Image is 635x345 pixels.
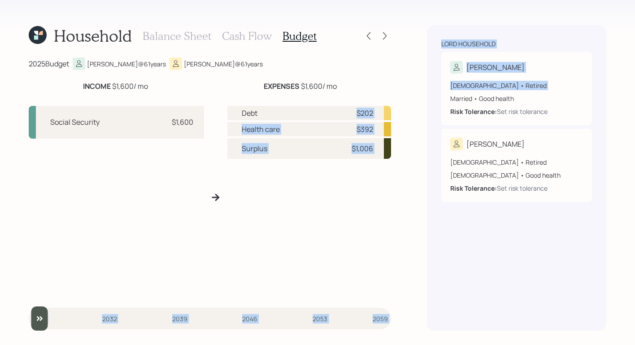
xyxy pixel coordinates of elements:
[450,157,583,167] div: [DEMOGRAPHIC_DATA] • Retired
[54,26,132,45] h1: Household
[264,81,300,91] b: EXPENSES
[242,143,267,154] div: Surplus
[242,108,257,118] div: Debt
[283,30,317,43] h3: Budget
[441,39,496,48] div: Lord household
[29,58,69,69] div: 2025 Budget
[352,143,373,154] div: $1,006
[497,183,548,193] div: Set risk tolerance
[450,81,583,90] div: [DEMOGRAPHIC_DATA] • Retired
[83,81,111,91] b: INCOME
[450,107,497,116] b: Risk Tolerance:
[83,81,148,92] div: $1,600 / mo
[450,170,583,180] div: [DEMOGRAPHIC_DATA] • Good health
[172,117,193,127] div: $1,600
[50,117,100,127] div: Social Security
[184,59,263,69] div: [PERSON_NAME] @ 61 years
[143,30,211,43] h3: Balance Sheet
[242,124,280,135] div: Health care
[450,184,497,192] b: Risk Tolerance:
[466,139,525,149] div: [PERSON_NAME]
[357,108,373,118] div: $202
[222,30,272,43] h3: Cash Flow
[357,124,373,135] div: $392
[466,62,525,73] div: [PERSON_NAME]
[264,81,337,92] div: $1,600 / mo
[450,94,583,103] div: Married • Good health
[87,59,166,69] div: [PERSON_NAME] @ 61 years
[497,107,548,116] div: Set risk tolerance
